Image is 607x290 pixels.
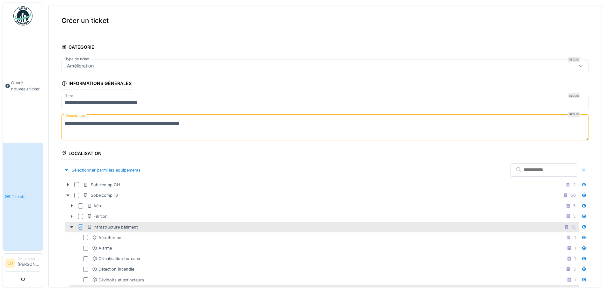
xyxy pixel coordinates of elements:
label: Titre [64,93,75,99]
div: Catégorie [61,42,94,53]
div: Finition [87,213,108,219]
div: 2 [573,182,576,188]
label: Type de ticket [64,56,91,62]
div: Sobelcomp 13 [83,192,118,198]
div: Aérotherme [92,235,121,241]
div: 1 [574,235,576,241]
div: Dévidoirs et extincteurs [92,277,144,283]
div: Sobelcomp GH [83,182,120,188]
label: Description [64,112,86,120]
span: Ouvrir nouveau ticket [11,80,40,92]
a: Ouvrir nouveau ticket [3,29,43,143]
img: Badge_color-CXgf-gQk.svg [13,6,33,25]
div: Localisation [61,149,102,159]
div: 1 [574,245,576,251]
div: 1 [574,256,576,262]
div: Requis [568,112,580,117]
div: Créer un ticket [49,5,602,36]
div: 15 [572,224,576,230]
div: Informations générales [61,79,132,89]
div: Sélectionner parmi les équipements [61,166,143,174]
a: CD Demandeur[PERSON_NAME] [5,256,40,272]
div: Infrastructure bâtiment [87,224,138,230]
div: Aéro [87,203,103,209]
li: CD [5,258,15,268]
div: 5 [573,213,576,219]
div: Demandeur [18,256,40,261]
div: Requis [568,93,580,98]
div: Climatisation bureaux [92,256,140,262]
div: Requis [568,57,580,62]
div: 1 [574,277,576,283]
a: Tickets [3,143,43,251]
div: Amélioration [64,62,97,69]
div: 3 [573,266,576,272]
div: 5 [573,203,576,209]
div: Alarme [92,245,112,251]
span: Tickets [12,194,40,200]
li: [PERSON_NAME] [18,256,40,270]
div: 50 [571,192,576,198]
div: Détection incendie [92,266,134,272]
